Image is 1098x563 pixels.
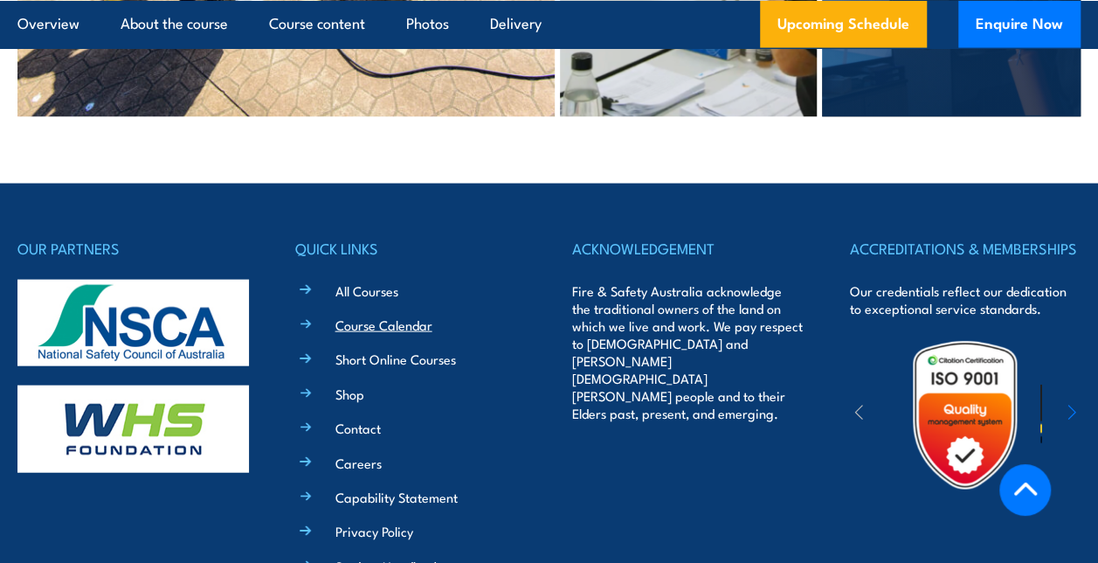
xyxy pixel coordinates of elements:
[295,236,527,261] h4: QUICK LINKS
[335,419,381,437] a: Contact
[335,522,413,540] a: Privacy Policy
[335,316,432,334] a: Course Calendar
[17,236,249,261] h4: OUR PARTNERS
[850,282,1081,317] p: Our credentials reflect our dedication to exceptional service standards.
[17,386,249,473] img: whs-logo-footer
[889,339,1041,491] img: Untitled design (19)
[335,350,456,368] a: Short Online Courses
[335,385,364,403] a: Shop
[850,236,1081,261] h4: ACCREDITATIONS & MEMBERSHIPS
[335,488,458,506] a: Capability Statement
[17,280,249,367] img: nsca-logo-footer
[335,454,382,472] a: Careers
[572,236,804,261] h4: ACKNOWLEDGEMENT
[572,282,804,422] p: Fire & Safety Australia acknowledge the traditional owners of the land on which we live and work....
[335,281,398,300] a: All Courses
